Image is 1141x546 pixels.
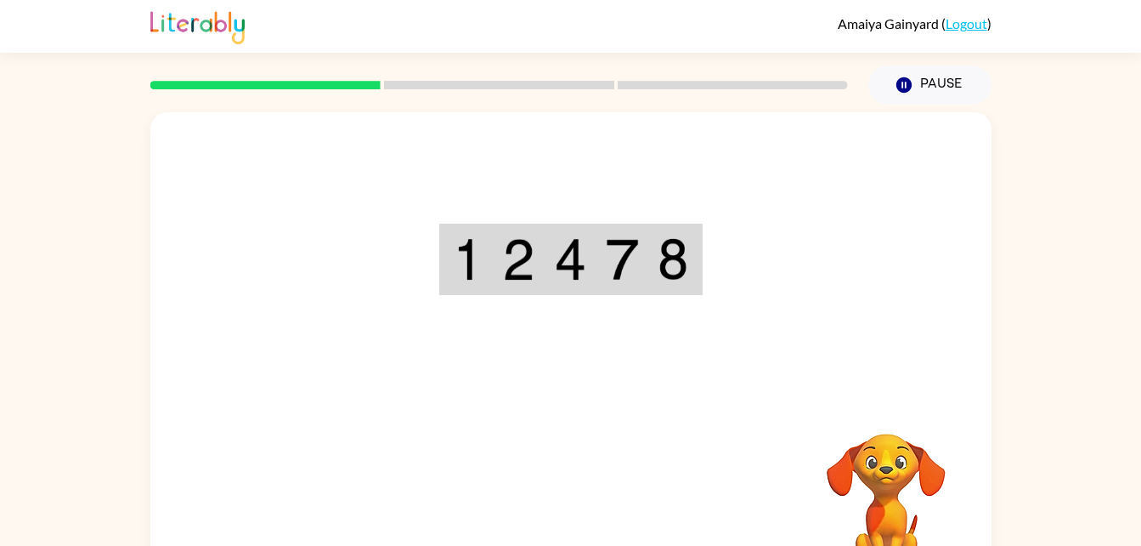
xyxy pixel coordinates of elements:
[946,15,987,31] a: Logout
[453,238,483,281] img: 1
[150,7,245,44] img: Literably
[838,15,941,31] span: Amaiya Gainyard
[868,65,991,105] button: Pause
[502,238,534,281] img: 2
[658,238,688,281] img: 8
[606,238,638,281] img: 7
[554,238,586,281] img: 4
[838,15,991,31] div: ( )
